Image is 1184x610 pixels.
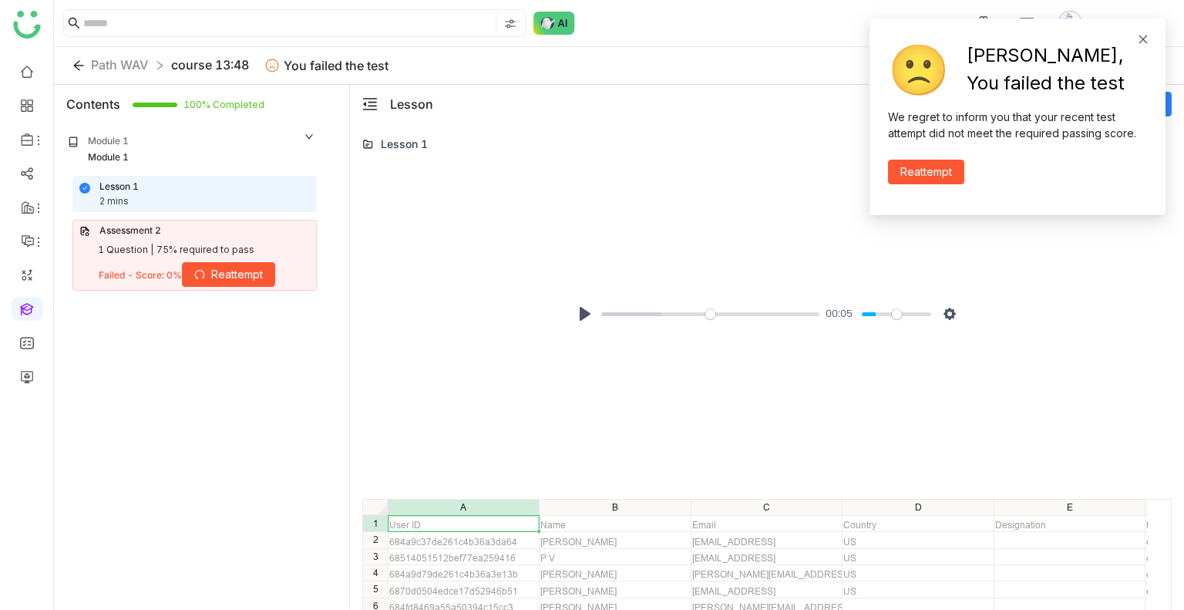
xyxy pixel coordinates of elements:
[888,109,1147,141] div: We regret to inform you that your recent test attempt did not meet the required passing score.
[888,31,950,109] div: 🙁
[967,42,1147,97] div: [PERSON_NAME], You failed the test
[99,180,139,194] div: Lesson 1
[390,95,433,113] div: Lesson
[91,57,148,72] span: Path WAV
[13,11,41,39] img: logo
[362,96,378,113] button: menu-fold
[79,226,90,237] img: assessment.svg
[504,18,516,30] img: search-type.svg
[362,96,378,112] span: menu-fold
[900,163,952,180] span: Reattempt
[99,262,275,287] div: Failed - Score: 0%
[533,12,575,35] img: ask-buddy-normal.svg
[1054,11,1165,35] button: Uday Test
[88,134,129,149] div: Module 1
[362,139,373,150] img: lms-folder.svg
[1019,17,1034,32] img: help.svg
[822,305,856,322] div: Current time
[99,194,129,209] div: 2 mins
[1088,15,1141,32] span: Uday Test
[99,224,161,238] div: Assessment 2
[264,58,280,73] img: failed.svg
[182,262,275,287] button: Reattempt
[211,266,263,283] span: Reattempt
[381,136,428,152] div: Lesson 1
[601,307,820,322] input: Seek
[98,243,153,258] div: 1 Question |
[573,302,597,326] button: Play
[888,160,964,184] button: Reattempt
[156,243,254,258] div: 75% required to pass
[284,56,388,75] span: You failed the test
[183,100,202,110] span: 100% Completed
[88,150,129,165] div: Module 1
[66,95,120,113] div: Contents
[1058,11,1082,35] img: avatar
[171,57,249,72] span: course 13:48
[862,307,931,322] input: Volume
[57,123,326,176] div: Module 1Module 1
